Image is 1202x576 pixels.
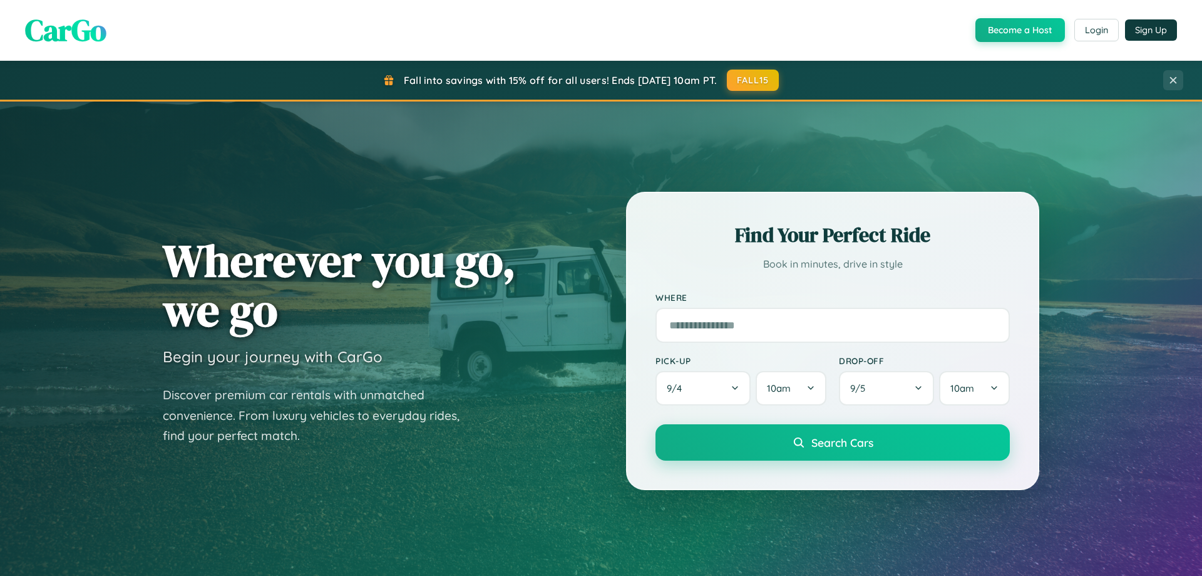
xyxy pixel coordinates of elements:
[667,382,688,394] span: 9 / 4
[939,371,1010,406] button: 10am
[811,436,873,449] span: Search Cars
[1074,19,1119,41] button: Login
[655,371,751,406] button: 9/4
[404,74,717,86] span: Fall into savings with 15% off for all users! Ends [DATE] 10am PT.
[850,382,871,394] span: 9 / 5
[655,292,1010,303] label: Where
[163,236,516,335] h1: Wherever you go, we go
[839,371,934,406] button: 9/5
[1125,19,1177,41] button: Sign Up
[163,347,383,366] h3: Begin your journey with CarGo
[756,371,826,406] button: 10am
[25,9,106,51] span: CarGo
[839,355,1010,366] label: Drop-off
[975,18,1065,42] button: Become a Host
[655,221,1010,249] h2: Find Your Perfect Ride
[655,424,1010,461] button: Search Cars
[727,70,779,91] button: FALL15
[655,255,1010,273] p: Book in minutes, drive in style
[163,385,476,446] p: Discover premium car rentals with unmatched convenience. From luxury vehicles to everyday rides, ...
[950,382,974,394] span: 10am
[655,355,826,366] label: Pick-up
[767,382,791,394] span: 10am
